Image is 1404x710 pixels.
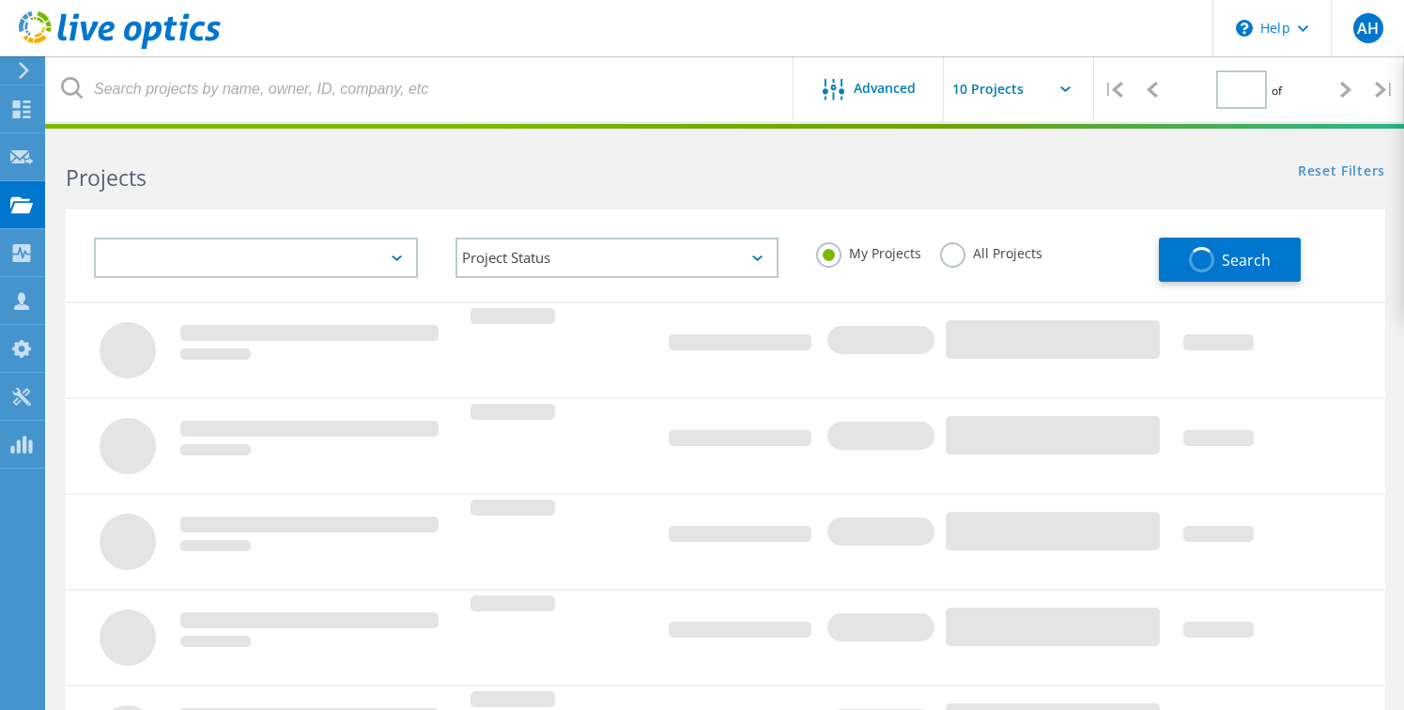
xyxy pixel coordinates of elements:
[816,242,921,260] label: My Projects
[1298,164,1385,180] a: Reset Filters
[1272,83,1282,99] span: of
[1222,250,1271,270] span: Search
[1159,238,1301,282] button: Search
[854,82,916,95] span: Advanced
[1365,56,1404,123] div: |
[455,238,779,278] div: Project Status
[1094,56,1133,123] div: |
[66,162,147,193] b: Projects
[1236,20,1253,37] svg: \n
[940,242,1042,260] label: All Projects
[1357,21,1379,36] span: AH
[19,39,221,53] a: Live Optics Dashboard
[47,56,795,122] input: Search projects by name, owner, ID, company, etc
